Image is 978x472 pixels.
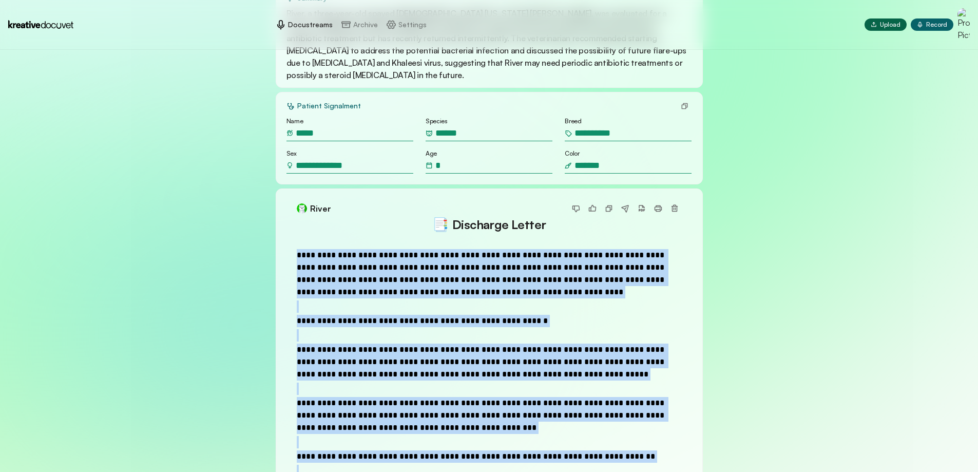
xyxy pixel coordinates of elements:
img: Feline avatar photo [297,203,307,214]
p: Settings [398,20,427,30]
span: Upload [880,21,900,29]
p: Breed [565,117,692,125]
a: Docustreams [276,20,333,30]
span: Record [926,21,947,29]
a: Settings [386,20,427,30]
button: Record [911,18,953,31]
p: Docustreams [288,20,333,30]
img: Profile Picture [957,8,970,41]
span: River [310,202,331,215]
p: Color [565,149,692,158]
p: Species [426,117,552,125]
h2: Discharge Letter [297,216,682,233]
p: Archive [353,20,378,30]
p: Name [286,117,413,125]
span: emoji [432,216,448,232]
p: Sex [286,149,413,158]
button: Upload [865,18,907,31]
a: Archive [341,20,378,30]
p: Patient Signalment [297,101,361,111]
p: Age [426,149,552,158]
